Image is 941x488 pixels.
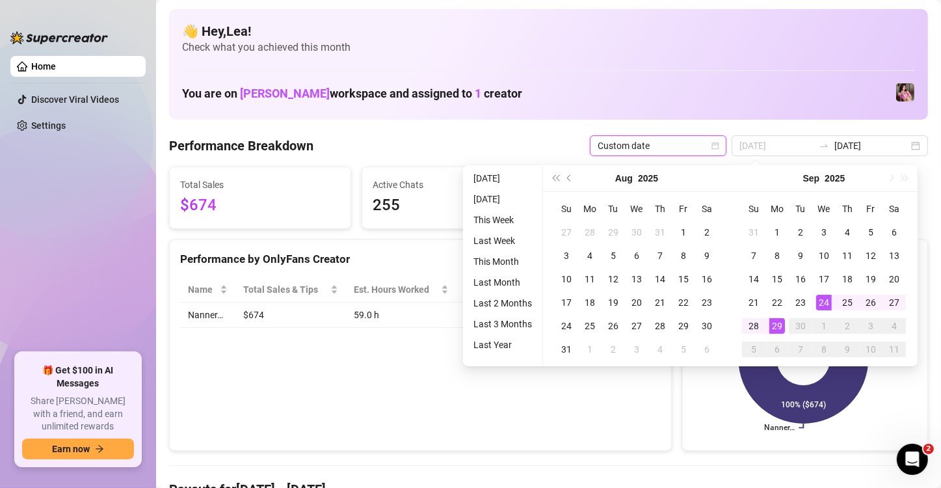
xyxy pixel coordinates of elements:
[10,31,108,44] img: logo-BBDzfeDw.svg
[676,318,691,334] div: 29
[863,224,879,240] div: 5
[457,277,540,303] th: Sales / Hour
[882,291,906,314] td: 2025-09-27
[699,318,715,334] div: 30
[793,271,808,287] div: 16
[695,338,719,361] td: 2025-09-06
[699,248,715,264] div: 9
[602,291,625,314] td: 2025-08-19
[625,197,648,221] th: We
[882,338,906,361] td: 2025-10-11
[582,271,598,287] div: 11
[180,178,340,192] span: Total Sales
[578,338,602,361] td: 2025-09-01
[816,295,832,310] div: 24
[816,318,832,334] div: 1
[559,318,574,334] div: 24
[180,277,235,303] th: Name
[629,271,644,287] div: 13
[169,137,313,155] h4: Performance Breakdown
[652,295,668,310] div: 21
[578,267,602,291] td: 2025-08-11
[52,444,90,454] span: Earn now
[625,244,648,267] td: 2025-08-06
[789,197,812,221] th: Tu
[886,248,902,264] div: 13
[746,248,762,264] div: 7
[615,165,633,191] button: Choose a month
[652,248,668,264] div: 7
[629,342,644,357] div: 3
[602,197,625,221] th: Tu
[836,197,859,221] th: Th
[602,267,625,291] td: 2025-08-12
[672,221,695,244] td: 2025-08-01
[836,244,859,267] td: 2025-09-11
[676,271,691,287] div: 15
[468,337,537,353] li: Last Year
[652,224,668,240] div: 31
[672,197,695,221] th: Fr
[578,314,602,338] td: 2025-08-25
[923,444,934,454] span: 2
[742,221,765,244] td: 2025-08-31
[629,318,644,334] div: 27
[803,165,820,191] button: Choose a month
[235,277,345,303] th: Total Sales & Tips
[602,244,625,267] td: 2025-08-05
[765,244,789,267] td: 2025-09-08
[602,221,625,244] td: 2025-07-29
[582,248,598,264] div: 4
[769,271,785,287] div: 15
[625,291,648,314] td: 2025-08-20
[605,224,621,240] div: 29
[816,342,832,357] div: 8
[789,221,812,244] td: 2025-09-02
[648,197,672,221] th: Th
[863,295,879,310] div: 26
[468,275,537,290] li: Last Month
[182,87,522,101] h1: You are on workspace and assigned to creator
[859,291,882,314] td: 2025-09-26
[746,271,762,287] div: 14
[886,295,902,310] div: 27
[235,303,345,328] td: $674
[578,291,602,314] td: 2025-08-18
[859,267,882,291] td: 2025-09-19
[672,267,695,291] td: 2025-08-15
[672,314,695,338] td: 2025-08-29
[699,342,715,357] div: 6
[836,291,859,314] td: 2025-09-25
[672,244,695,267] td: 2025-08-08
[582,318,598,334] div: 25
[840,224,855,240] div: 4
[468,170,537,186] li: [DATE]
[765,338,789,361] td: 2025-10-06
[739,139,814,153] input: Start date
[695,291,719,314] td: 2025-08-23
[840,295,855,310] div: 25
[602,314,625,338] td: 2025-08-26
[886,224,902,240] div: 6
[769,318,785,334] div: 29
[816,224,832,240] div: 3
[475,87,481,100] span: 1
[793,342,808,357] div: 7
[742,314,765,338] td: 2025-09-28
[648,244,672,267] td: 2025-08-07
[625,338,648,361] td: 2025-09-03
[676,248,691,264] div: 8
[555,291,578,314] td: 2025-08-17
[582,224,598,240] div: 28
[840,248,855,264] div: 11
[863,271,879,287] div: 19
[555,197,578,221] th: Su
[742,197,765,221] th: Su
[789,291,812,314] td: 2025-09-23
[699,295,715,310] div: 23
[793,295,808,310] div: 23
[886,271,902,287] div: 20
[676,224,691,240] div: 1
[746,295,762,310] div: 21
[180,193,340,218] span: $674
